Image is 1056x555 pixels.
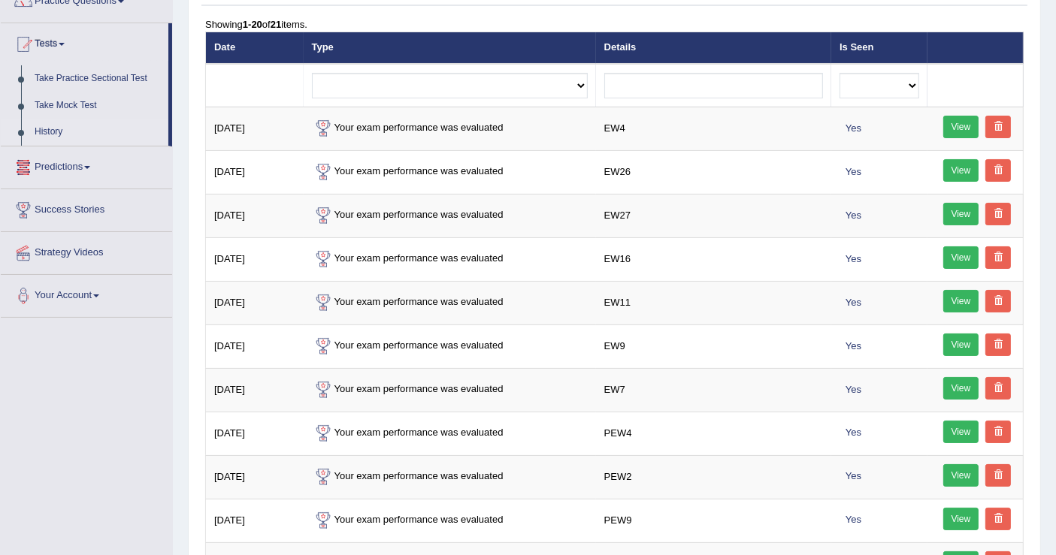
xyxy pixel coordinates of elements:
[206,237,304,281] td: [DATE]
[840,338,867,354] span: Yes
[596,237,831,281] td: EW16
[943,464,979,487] a: View
[840,294,867,310] span: Yes
[206,194,304,237] td: [DATE]
[28,92,168,119] a: Take Mock Test
[304,324,596,368] td: Your exam performance was evaluated
[206,412,304,455] td: [DATE]
[596,368,831,412] td: EW7
[596,499,831,542] td: PEW9
[943,159,979,182] a: View
[985,246,1011,269] a: Delete
[206,107,304,150] td: [DATE]
[840,425,867,441] span: Yes
[596,412,831,455] td: PEW4
[304,499,596,542] td: Your exam performance was evaluated
[596,150,831,194] td: EW26
[206,324,304,368] td: [DATE]
[840,512,867,528] span: Yes
[943,377,979,400] a: View
[304,368,596,412] td: Your exam performance was evaluated
[840,41,874,53] a: Is Seen
[28,119,168,146] a: History
[1,275,172,312] a: Your Account
[840,382,867,397] span: Yes
[304,455,596,499] td: Your exam performance was evaluated
[985,508,1011,530] a: Delete
[985,290,1011,312] a: Delete
[312,41,334,53] a: Type
[840,207,867,223] span: Yes
[28,65,168,92] a: Take Practice Sectional Test
[596,281,831,324] td: EW11
[596,107,831,150] td: EW4
[985,333,1011,356] a: Delete
[206,455,304,499] td: [DATE]
[840,469,867,484] span: Yes
[985,464,1011,487] a: Delete
[1,23,168,61] a: Tests
[206,150,304,194] td: [DATE]
[271,19,281,30] b: 21
[943,246,979,269] a: View
[1,146,172,184] a: Predictions
[304,194,596,237] td: Your exam performance was evaluated
[206,281,304,324] td: [DATE]
[1,189,172,227] a: Success Stories
[943,116,979,138] a: View
[943,508,979,530] a: View
[985,203,1011,225] a: Delete
[840,120,867,136] span: Yes
[596,194,831,237] td: EW27
[214,41,235,53] a: Date
[943,290,979,312] a: View
[840,251,867,267] span: Yes
[604,41,637,53] a: Details
[206,499,304,542] td: [DATE]
[985,116,1011,138] a: Delete
[205,17,1024,32] div: Showing of items.
[304,107,596,150] td: Your exam performance was evaluated
[840,164,867,179] span: Yes
[304,412,596,455] td: Your exam performance was evaluated
[985,159,1011,182] a: Delete
[304,237,596,281] td: Your exam performance was evaluated
[243,19,262,30] b: 1-20
[985,377,1011,400] a: Delete
[943,421,979,443] a: View
[1,232,172,270] a: Strategy Videos
[206,368,304,412] td: [DATE]
[985,421,1011,443] a: Delete
[304,150,596,194] td: Your exam performance was evaluated
[943,333,979,356] a: View
[943,203,979,225] a: View
[596,455,831,499] td: PEW2
[596,324,831,368] td: EW9
[304,281,596,324] td: Your exam performance was evaluated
